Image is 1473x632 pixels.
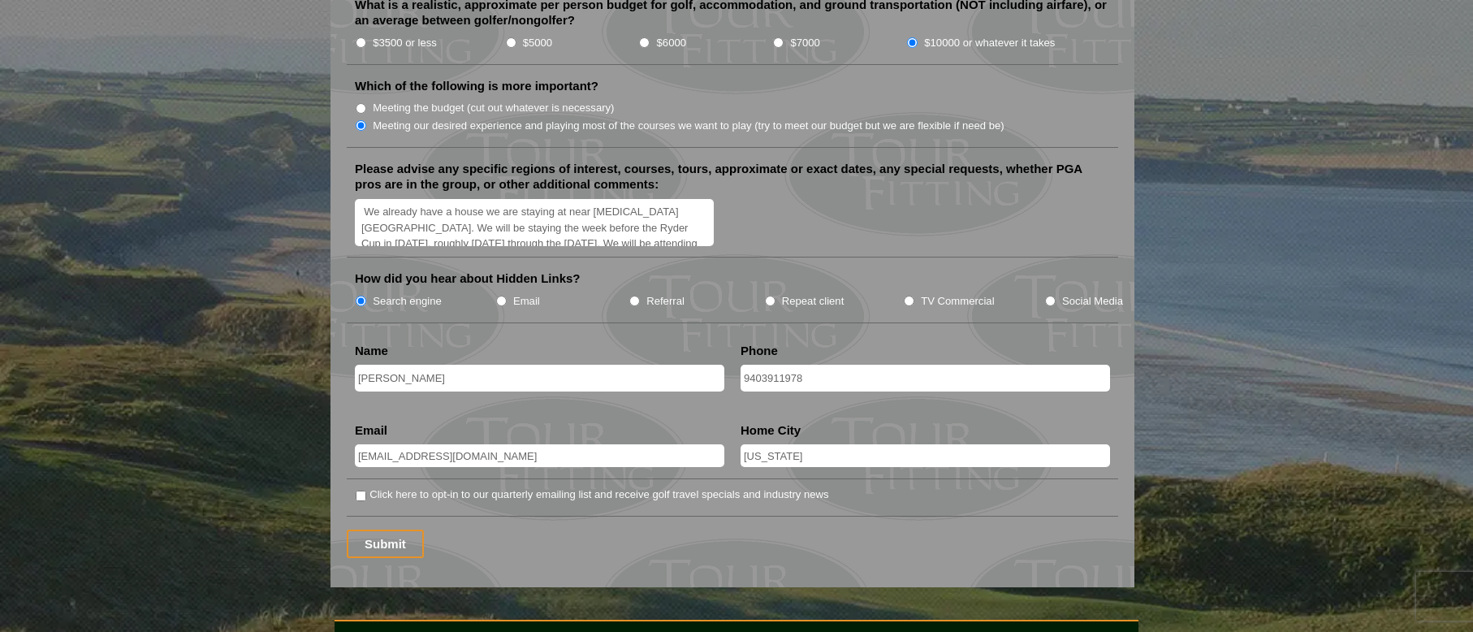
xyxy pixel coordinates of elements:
label: $6000 [657,35,686,51]
label: Home City [741,422,801,439]
label: Referral [646,293,685,310]
label: Click here to opt-in to our quarterly emailing list and receive golf travel specials and industry... [369,487,828,503]
label: $7000 [790,35,819,51]
label: Name [355,343,388,359]
label: Which of the following is more important? [355,78,598,94]
label: Meeting our desired experience and playing most of the courses we want to play (try to meet our b... [373,118,1004,134]
label: Phone [741,343,778,359]
label: Search engine [373,293,442,310]
label: Please advise any specific regions of interest, courses, tours, approximate or exact dates, any s... [355,161,1110,193]
label: $5000 [523,35,552,51]
label: TV Commercial [921,293,994,310]
label: Email [355,422,387,439]
label: Social Media [1062,293,1123,310]
label: Email [513,293,540,310]
label: $3500 or less [373,35,437,51]
label: How did you hear about Hidden Links? [355,271,581,287]
textarea: We already have a house we are staying at near [MEDICAL_DATA][GEOGRAPHIC_DATA]. We will be stayin... [355,199,714,247]
input: Submit [347,530,424,558]
label: $10000 or whatever it takes [924,35,1055,51]
label: Repeat client [782,293,844,310]
label: Meeting the budget (cut out whatever is necessary) [373,100,614,116]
